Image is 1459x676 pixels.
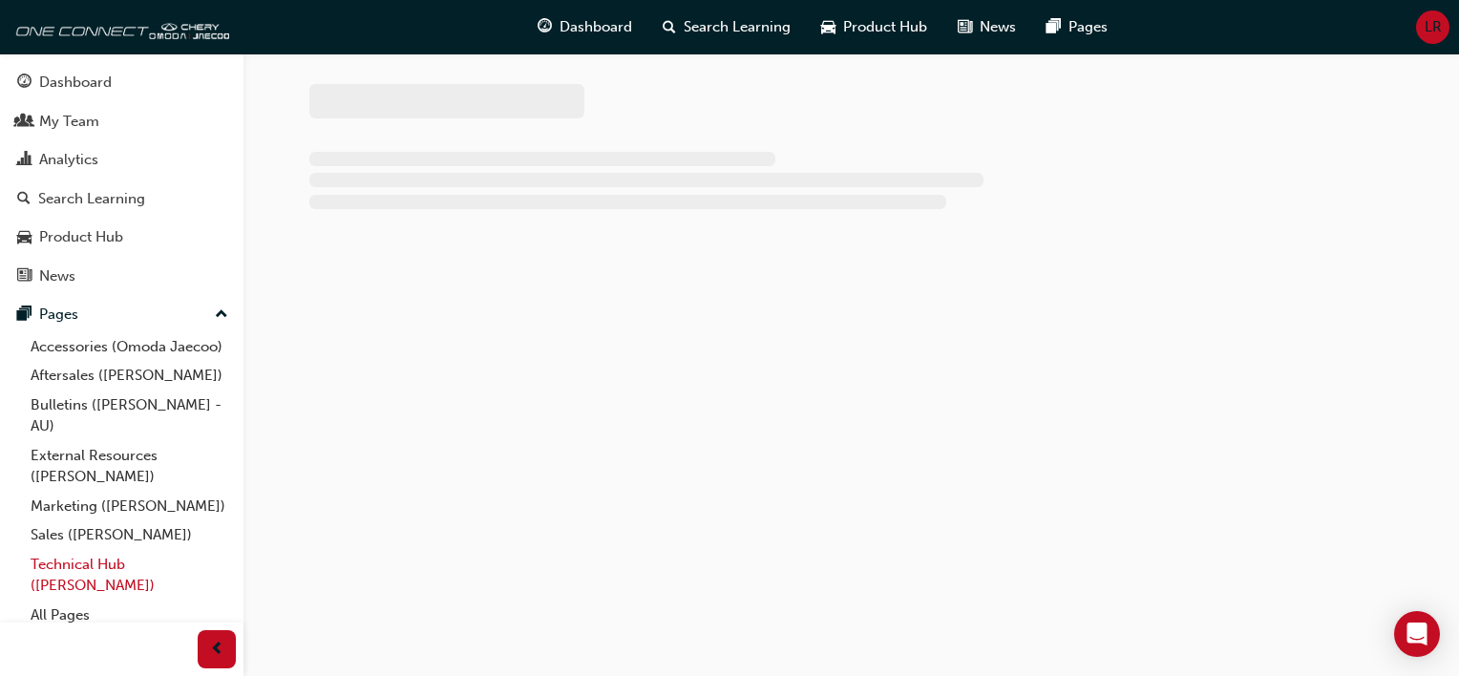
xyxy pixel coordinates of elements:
[8,259,236,294] a: News
[980,16,1016,38] span: News
[17,74,32,92] span: guage-icon
[8,142,236,178] a: Analytics
[39,226,123,248] div: Product Hub
[17,114,32,131] span: people-icon
[1394,611,1440,657] div: Open Intercom Messenger
[23,332,236,362] a: Accessories (Omoda Jaecoo)
[23,550,236,601] a: Technical Hub ([PERSON_NAME])
[942,8,1031,47] a: news-iconNews
[647,8,806,47] a: search-iconSearch Learning
[39,265,75,287] div: News
[210,638,224,662] span: prev-icon
[663,15,676,39] span: search-icon
[538,15,552,39] span: guage-icon
[843,16,927,38] span: Product Hub
[522,8,647,47] a: guage-iconDashboard
[8,181,236,217] a: Search Learning
[958,15,972,39] span: news-icon
[23,441,236,492] a: External Resources ([PERSON_NAME])
[39,149,98,171] div: Analytics
[1416,11,1449,44] button: LR
[39,111,99,133] div: My Team
[8,297,236,332] button: Pages
[17,306,32,324] span: pages-icon
[17,229,32,246] span: car-icon
[821,15,835,39] span: car-icon
[560,16,632,38] span: Dashboard
[10,8,229,46] img: oneconnect
[38,188,145,210] div: Search Learning
[806,8,942,47] a: car-iconProduct Hub
[8,104,236,139] a: My Team
[17,268,32,285] span: news-icon
[39,304,78,326] div: Pages
[39,72,112,94] div: Dashboard
[23,520,236,550] a: Sales ([PERSON_NAME])
[8,65,236,100] a: Dashboard
[1031,8,1123,47] a: pages-iconPages
[8,220,236,255] a: Product Hub
[23,361,236,391] a: Aftersales ([PERSON_NAME])
[8,61,236,297] button: DashboardMy TeamAnalyticsSearch LearningProduct HubNews
[23,492,236,521] a: Marketing ([PERSON_NAME])
[23,391,236,441] a: Bulletins ([PERSON_NAME] - AU)
[17,152,32,169] span: chart-icon
[684,16,791,38] span: Search Learning
[1425,16,1442,38] span: LR
[1068,16,1108,38] span: Pages
[17,191,31,208] span: search-icon
[215,303,228,327] span: up-icon
[23,601,236,630] a: All Pages
[1047,15,1061,39] span: pages-icon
